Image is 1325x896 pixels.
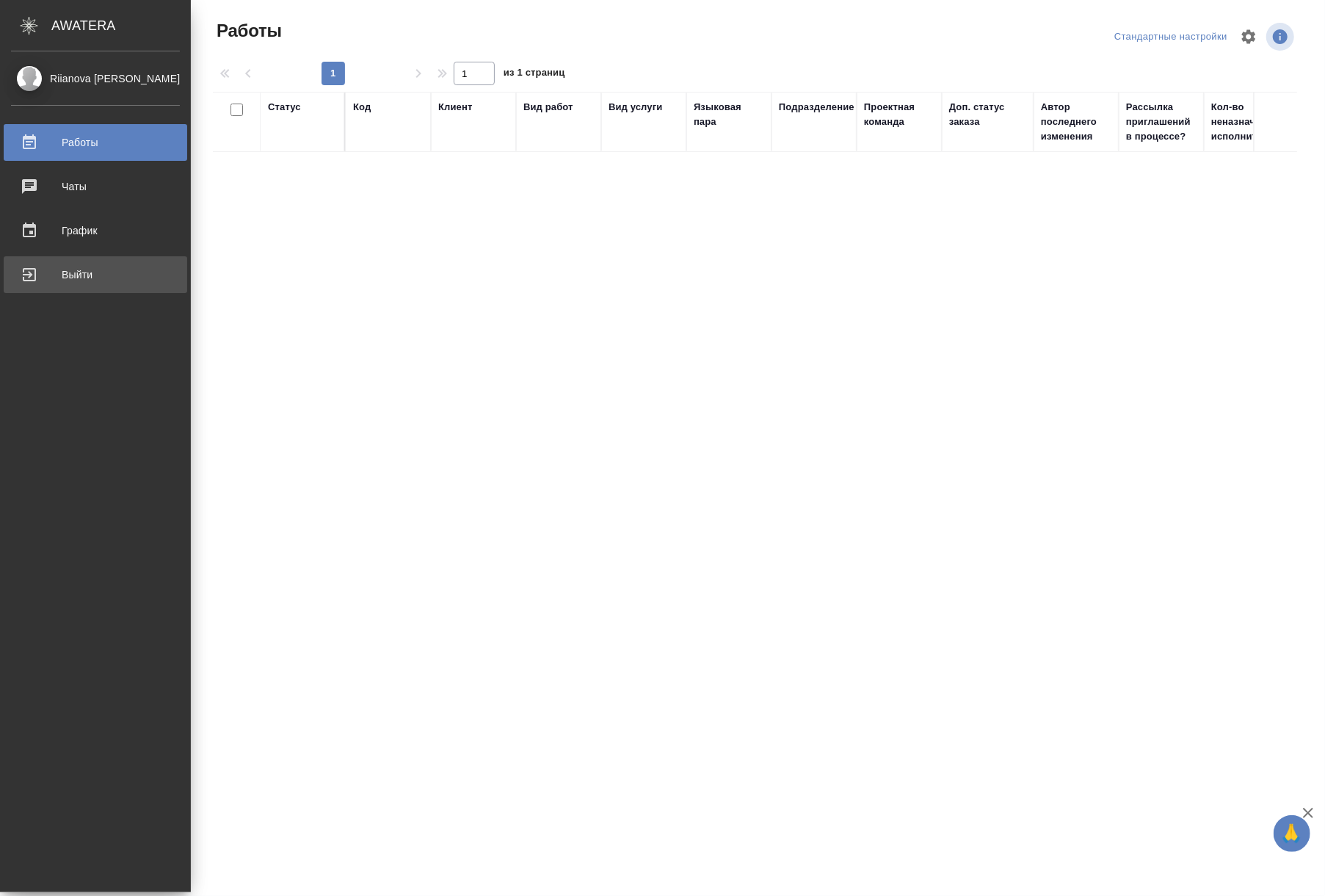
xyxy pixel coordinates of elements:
[694,100,764,129] div: Языковая пара
[1041,100,1111,144] div: Автор последнего изменения
[1211,100,1299,144] div: Кол-во неназначенных исполнителей
[1279,818,1304,849] span: 🙏
[4,168,187,205] a: Чаты
[864,100,934,129] div: Проектная команда
[1231,19,1266,54] span: Настроить таблицу
[353,100,371,115] div: Код
[268,100,301,115] div: Статус
[4,256,187,293] a: Выйти
[11,71,180,87] div: Riianova [PERSON_NAME]
[523,100,573,115] div: Вид работ
[1126,100,1197,144] div: Рассылка приглашений в процессе?
[949,100,1026,129] div: Доп. статус заказа
[4,124,187,161] a: Работы
[51,11,191,40] div: AWATERA
[779,100,854,115] div: Подразделение
[438,100,472,115] div: Клиент
[1111,26,1231,48] div: split button
[11,220,180,242] div: График
[213,19,282,43] span: Работы
[4,212,187,249] a: График
[1274,815,1310,852] button: 🙏
[1266,23,1297,51] span: Посмотреть информацию
[609,100,663,115] div: Вид услуги
[11,131,180,153] div: Работы
[504,64,565,85] span: из 1 страниц
[11,264,180,286] div: Выйти
[11,176,180,198] div: Чаты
